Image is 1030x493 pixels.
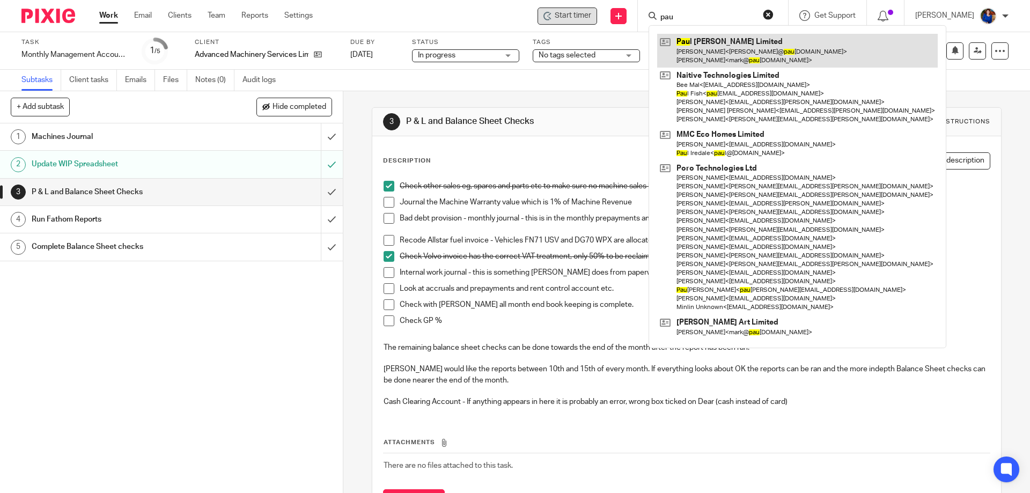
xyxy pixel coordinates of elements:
p: Cash Clearing Account - If anything appears in here it is probably an error, wrong box ticked on ... [384,396,989,407]
a: Team [208,10,225,21]
div: Instructions [939,117,990,126]
img: Nicole.jpeg [980,8,997,25]
p: [PERSON_NAME] would like the reports between 10th and 15th of every month. If everything looks ab... [384,364,989,386]
a: Emails [125,70,155,91]
p: Bad debt provision - monthly journal - this is in the monthly prepayments and accruals journal [400,213,989,224]
h1: Run Fathom Reports [32,211,217,227]
p: The remaining balance sheet checks can be done towards the end of the month after the report has ... [384,342,989,353]
a: Files [163,70,187,91]
a: Email [134,10,152,21]
a: Clients [168,10,192,21]
div: 4 [11,212,26,227]
label: Tags [533,38,640,47]
div: 3 [383,113,400,130]
label: Due by [350,38,399,47]
span: In progress [418,51,455,59]
p: Advanced Machinery Services Limited [195,49,308,60]
span: Start timer [555,10,591,21]
div: 1 [150,45,160,57]
div: 5 [11,240,26,255]
a: Notes (0) [195,70,234,91]
span: No tags selected [539,51,595,59]
p: Description [383,157,431,165]
span: Get Support [814,12,856,19]
a: Subtasks [21,70,61,91]
p: Look at accruals and prepayments and rent control account etc. [400,283,989,294]
p: Check Volvo invoice has the correct VAT treatment, only 50% to be reclaimed, [400,251,989,262]
h1: Machines Journal [32,129,217,145]
img: Pixie [21,9,75,23]
a: Settings [284,10,313,21]
p: Check with [PERSON_NAME] all month end book keeping is complete. [400,299,989,310]
p: Check other sales eg, spares and parts etc to make sure no machine sales have accidentally ended ... [400,181,989,192]
button: Hide completed [256,98,332,116]
h1: Update WIP Spreadsheet [32,156,217,172]
span: There are no files attached to this task. [384,462,513,469]
p: Journal the Machine Warranty value which is 1% of Machine Revenue [400,197,989,208]
span: [DATE] [350,51,373,58]
div: Advanced Machinery Services Limited - Monthly Management Accounts - Advanced Machinery [538,8,597,25]
p: [PERSON_NAME] [915,10,974,21]
h1: Complete Balance Sheet checks [32,239,217,255]
p: Internal work journal - this is something [PERSON_NAME] does from paperwork in the drawer. [400,267,989,278]
button: Clear [763,9,774,20]
button: Edit description [915,152,990,170]
a: Audit logs [242,70,284,91]
a: Work [99,10,118,21]
input: Search [659,13,756,23]
div: 2 [11,157,26,172]
div: 1 [11,129,26,144]
h1: P & L and Balance Sheet Checks [406,116,710,127]
div: Monthly Management Accounts - Advanced Machinery [21,49,129,60]
small: /5 [154,48,160,54]
a: Client tasks [69,70,117,91]
p: Recode Allstar fuel invoice - Vehicles FN71 USV and DG70 WPX are allocated t training. [400,235,989,246]
p: Check GP % [400,315,989,326]
label: Status [412,38,519,47]
span: Attachments [384,439,435,445]
a: Reports [241,10,268,21]
h1: P & L and Balance Sheet Checks [32,184,217,200]
button: + Add subtask [11,98,70,116]
label: Client [195,38,337,47]
span: Hide completed [273,103,326,112]
label: Task [21,38,129,47]
div: 3 [11,185,26,200]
